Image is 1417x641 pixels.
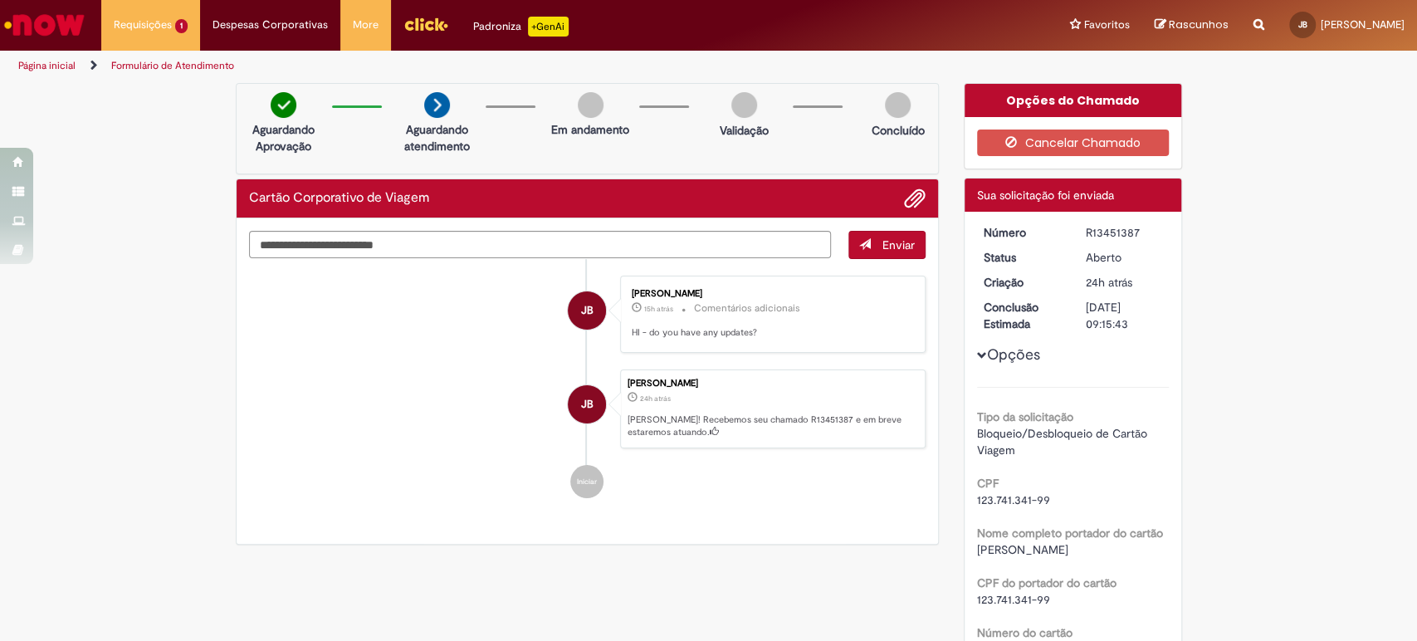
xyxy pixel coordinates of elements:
span: JB [1298,19,1307,30]
textarea: Digite sua mensagem aqui... [249,231,832,259]
button: Enviar [848,231,926,259]
span: 123.741.341-99 [977,492,1050,507]
span: 24h atrás [640,394,671,404]
b: CPF do portador do cartão [977,575,1116,590]
ul: Trilhas de página [12,51,932,81]
p: HI - do you have any updates? [632,326,908,340]
span: [PERSON_NAME] [977,542,1068,557]
button: Cancelar Chamado [977,130,1169,156]
div: [DATE] 09:15:43 [1086,299,1163,332]
button: Adicionar anexos [904,188,926,209]
img: check-circle-green.png [271,92,296,118]
span: Sua solicitação foi enviada [977,188,1114,203]
span: 24h atrás [1086,275,1132,290]
b: Tipo da solicitação [977,409,1073,424]
dt: Status [971,249,1073,266]
a: Rascunhos [1155,17,1229,33]
p: Aguardando atendimento [397,121,477,154]
span: Favoritos [1084,17,1130,33]
dt: Número [971,224,1073,241]
time: 27/08/2025 10:15:39 [640,394,671,404]
b: Número do cartão [977,625,1073,640]
img: img-circle-grey.png [731,92,757,118]
div: [PERSON_NAME] [628,379,916,389]
p: Validação [720,122,769,139]
span: [PERSON_NAME] [1321,17,1405,32]
img: img-circle-grey.png [885,92,911,118]
img: ServiceNow [2,8,87,42]
span: JB [581,384,594,424]
div: 27/08/2025 10:15:39 [1086,274,1163,291]
span: 1 [175,19,188,33]
span: Enviar [882,237,915,252]
span: JB [581,291,594,330]
p: Aguardando Aprovação [243,121,324,154]
div: R13451387 [1086,224,1163,241]
b: CPF [977,476,999,491]
time: 27/08/2025 19:19:39 [644,304,673,314]
time: 27/08/2025 10:15:39 [1086,275,1132,290]
b: Nome completo portador do cartão [977,526,1163,541]
div: Julieta Busquets [568,291,606,330]
p: Em andamento [551,121,629,138]
ul: Histórico de tíquete [249,259,926,515]
img: click_logo_yellow_360x200.png [403,12,448,37]
a: Página inicial [18,59,76,72]
p: [PERSON_NAME]! Recebemos seu chamado R13451387 e em breve estaremos atuando. [628,413,916,439]
small: Comentários adicionais [694,301,800,316]
span: Rascunhos [1169,17,1229,32]
a: Formulário de Atendimento [111,59,234,72]
div: Padroniza [473,17,569,37]
p: Concluído [871,122,924,139]
span: Despesas Corporativas [213,17,328,33]
div: Julieta Busquets [568,385,606,423]
img: arrow-next.png [424,92,450,118]
p: +GenAi [528,17,569,37]
span: 15h atrás [644,304,673,314]
dt: Conclusão Estimada [971,299,1073,332]
div: Opções do Chamado [965,84,1181,117]
div: Aberto [1086,249,1163,266]
li: Julieta Busquets [249,369,926,449]
h2: Cartão Corporativo de Viagem Histórico de tíquete [249,191,429,206]
dt: Criação [971,274,1073,291]
div: [PERSON_NAME] [632,289,908,299]
span: Bloqueio/Desbloqueio de Cartão Viagem [977,426,1151,458]
img: img-circle-grey.png [578,92,603,118]
span: 123.741.341-99 [977,592,1050,607]
span: Requisições [114,17,172,33]
span: More [353,17,379,33]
